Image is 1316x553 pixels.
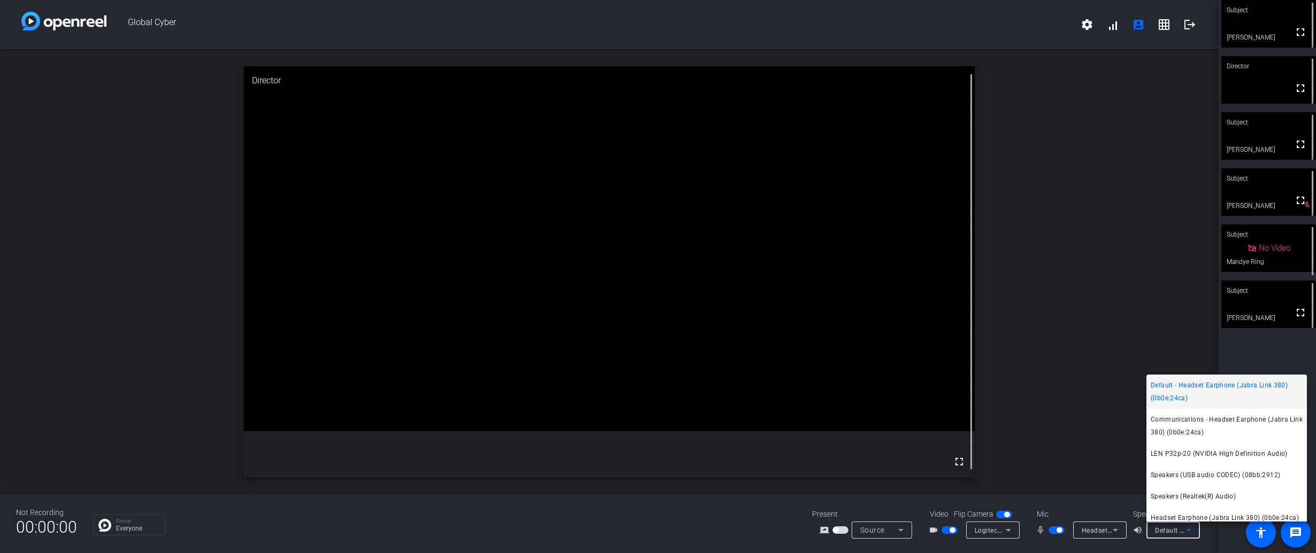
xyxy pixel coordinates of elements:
span: Speakers (Realtek(R) Audio) [1151,490,1236,503]
span: Headset Earphone (Jabra Link 380) (0b0e:24ca) [1151,511,1299,524]
span: Default - Headset Earphone (Jabra Link 380) (0b0e:24ca) [1151,379,1303,404]
span: Speakers (USB audio CODEC) (08bb:2912) [1151,469,1280,481]
span: Communications - Headset Earphone (Jabra Link 380) (0b0e:24ca) [1151,413,1303,439]
span: LEN P32p-20 (NVIDIA High Definition Audio) [1151,447,1288,460]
